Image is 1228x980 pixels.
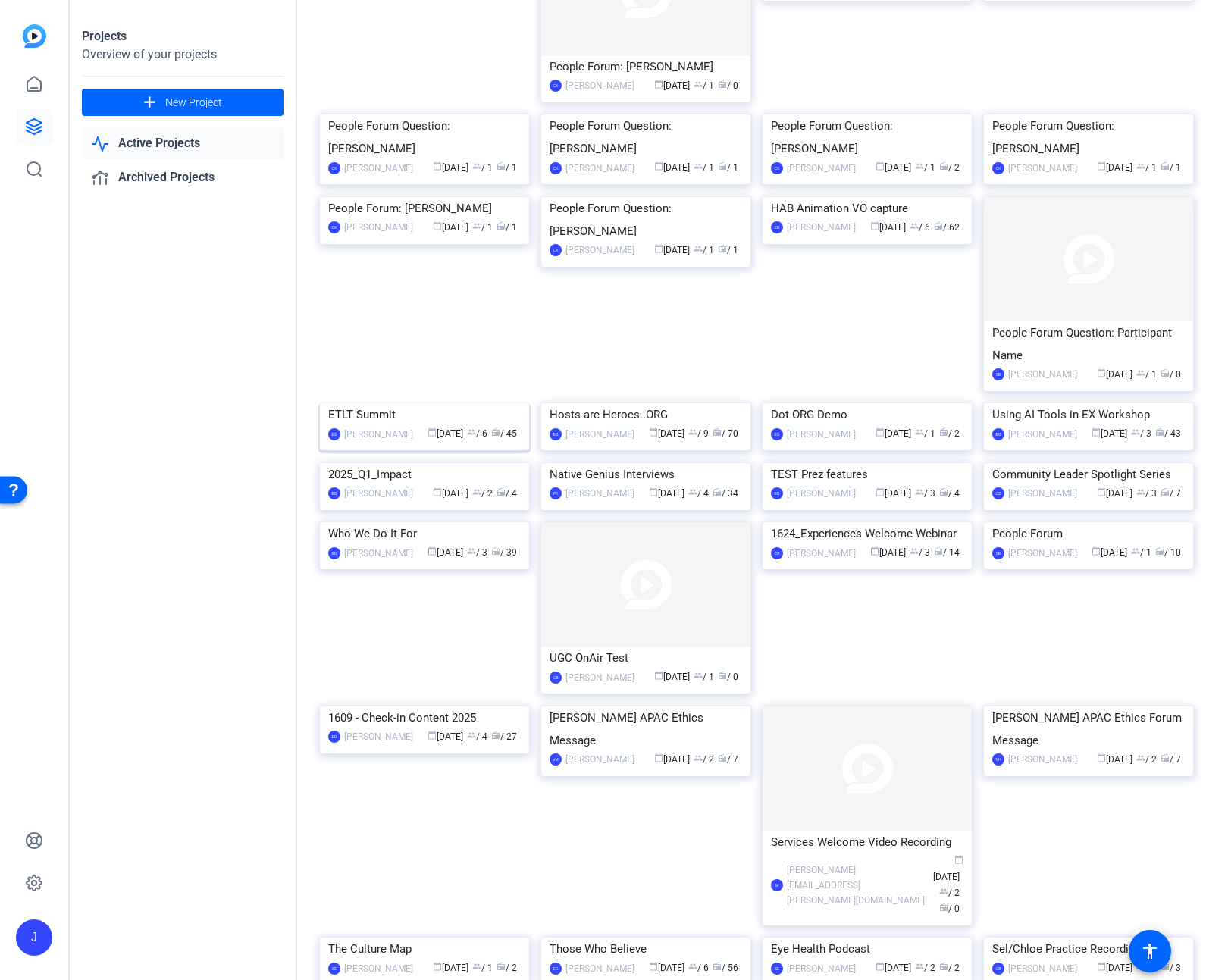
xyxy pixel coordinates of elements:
[328,731,340,743] div: EG
[910,221,919,230] span: group
[718,162,738,173] span: / 1
[787,863,926,908] div: [PERSON_NAME][EMAIL_ADDRESS][PERSON_NAME][DOMAIN_NAME]
[718,753,727,762] span: radio
[992,938,1185,960] div: Sel/Chloe Practice Recordings
[497,963,517,973] span: / 2
[1161,161,1170,171] span: radio
[328,463,521,486] div: 2025_Q1_Impact
[654,80,690,91] span: [DATE]
[910,222,930,233] span: / 6
[939,887,948,896] span: group
[771,114,963,160] div: People Forum Question: [PERSON_NAME]
[491,428,517,439] span: / 45
[428,731,437,740] span: calendar_today
[23,24,46,48] img: blue-gradient.svg
[718,80,727,89] span: radio
[694,161,703,171] span: group
[915,427,924,437] span: group
[654,161,663,171] span: calendar_today
[654,245,690,255] span: [DATE]
[344,427,413,442] div: [PERSON_NAME]
[1136,487,1145,496] span: group
[1136,161,1145,171] span: group
[1097,369,1132,380] span: [DATE]
[694,244,703,253] span: group
[992,547,1004,559] div: SE
[713,962,722,971] span: radio
[1097,162,1132,173] span: [DATE]
[82,128,284,159] a: Active Projects
[328,487,340,499] div: EG
[433,161,442,171] span: calendar_today
[1155,427,1164,437] span: radio
[472,222,493,233] span: / 1
[550,963,562,975] div: EG
[1097,488,1132,499] span: [DATE]
[550,80,562,92] div: CK
[771,831,963,853] div: Services Welcome Video Recording
[491,547,517,558] span: / 39
[344,220,413,235] div: [PERSON_NAME]
[649,963,684,973] span: [DATE]
[472,962,481,971] span: group
[688,428,709,439] span: / 9
[1097,754,1132,765] span: [DATE]
[491,427,500,437] span: radio
[876,161,885,171] span: calendar_today
[550,114,742,160] div: People Forum Question: [PERSON_NAME]
[718,671,727,680] span: radio
[467,428,487,439] span: / 6
[497,488,517,499] span: / 4
[497,162,517,173] span: / 1
[433,963,468,973] span: [DATE]
[1097,963,1132,973] span: [DATE]
[328,403,521,426] div: ETLT Summit
[713,428,738,439] span: / 70
[467,547,487,558] span: / 3
[1008,752,1077,767] div: [PERSON_NAME]
[1136,368,1145,377] span: group
[428,547,463,558] span: [DATE]
[992,428,1004,440] div: EG
[910,546,919,556] span: group
[649,487,658,496] span: calendar_today
[428,428,463,439] span: [DATE]
[876,488,911,499] span: [DATE]
[497,487,506,496] span: radio
[1136,488,1157,499] span: / 3
[328,706,521,729] div: 1609 - Check-in Content 2025
[82,162,284,193] a: Archived Projects
[992,522,1185,545] div: People Forum
[939,162,960,173] span: / 2
[771,428,783,440] div: EG
[550,672,562,684] div: CB
[1008,961,1077,976] div: [PERSON_NAME]
[910,547,930,558] span: / 3
[771,487,783,499] div: EG
[565,752,634,767] div: [PERSON_NAME]
[1092,427,1101,437] span: calendar_today
[565,961,634,976] div: [PERSON_NAME]
[915,487,924,496] span: group
[713,488,738,499] span: / 34
[771,938,963,960] div: Eye Health Podcast
[771,963,783,975] div: SE
[550,428,562,440] div: EG
[713,427,722,437] span: radio
[876,427,885,437] span: calendar_today
[565,427,634,442] div: [PERSON_NAME]
[1092,546,1101,556] span: calendar_today
[82,27,284,45] div: Projects
[688,487,697,496] span: group
[870,547,906,558] span: [DATE]
[718,672,738,682] span: / 0
[934,546,943,556] span: radio
[713,487,722,496] span: radio
[328,522,521,545] div: Who We Do It For
[428,427,437,437] span: calendar_today
[1161,162,1181,173] span: / 1
[491,731,517,742] span: / 27
[939,487,948,496] span: radio
[1008,161,1077,176] div: [PERSON_NAME]
[428,731,463,742] span: [DATE]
